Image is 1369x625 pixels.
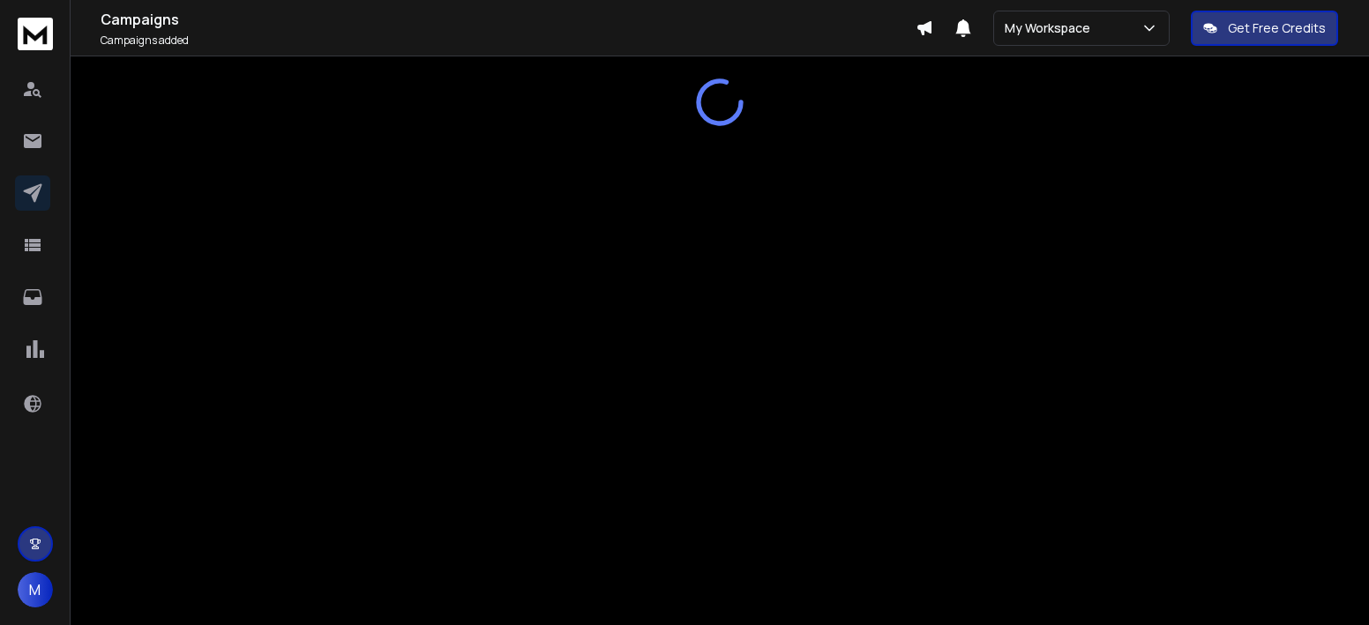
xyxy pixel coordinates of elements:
h1: Campaigns [101,9,916,30]
button: Get Free Credits [1191,11,1338,46]
p: Get Free Credits [1228,19,1326,37]
p: Campaigns added [101,33,916,48]
p: My Workspace [1005,19,1097,37]
button: M [18,572,53,607]
img: logo [18,18,53,50]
